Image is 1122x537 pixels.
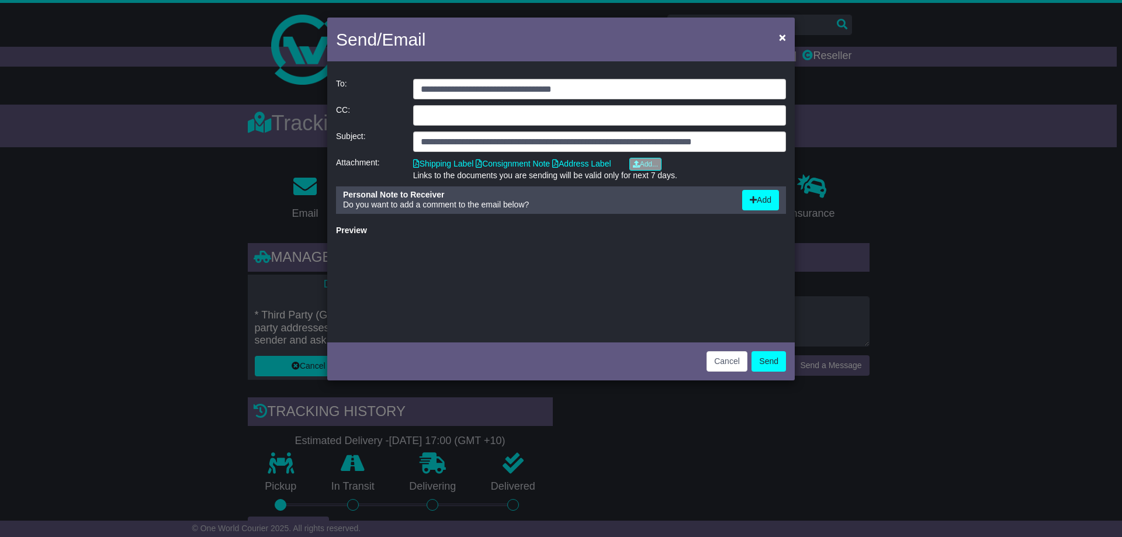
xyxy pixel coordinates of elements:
[629,158,662,171] a: Add...
[773,25,792,49] button: Close
[336,26,425,53] h4: Send/Email
[337,190,736,210] div: Do you want to add a comment to the email below?
[330,79,407,99] div: To:
[552,159,611,168] a: Address Label
[330,158,407,181] div: Attachment:
[742,190,779,210] button: Add
[779,30,786,44] span: ×
[476,159,550,168] a: Consignment Note
[343,190,730,200] div: Personal Note to Receiver
[752,351,786,372] button: Send
[330,131,407,152] div: Subject:
[413,171,786,181] div: Links to the documents you are sending will be valid only for next 7 days.
[336,226,786,235] div: Preview
[707,351,747,372] button: Cancel
[413,159,474,168] a: Shipping Label
[330,105,407,126] div: CC:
